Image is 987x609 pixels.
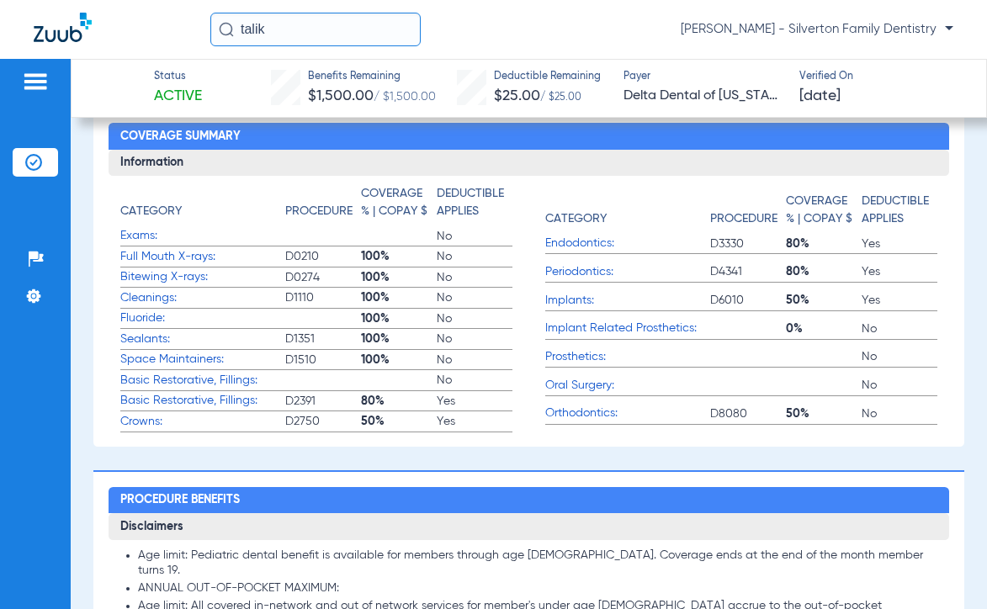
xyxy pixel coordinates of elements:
li: Age limit: Pediatric dental benefit is available for members through age [DEMOGRAPHIC_DATA]. Cove... [138,548,938,578]
span: $1,500.00 [308,88,374,103]
span: Cleanings: [120,289,285,307]
span: / $1,500.00 [374,91,436,103]
span: D1110 [285,289,361,306]
input: Search for patients [210,13,421,46]
span: Exams: [120,227,285,245]
img: Search Icon [219,22,234,37]
span: $25.00 [494,88,540,103]
h2: Procedure Benefits [109,487,950,514]
span: D2750 [285,413,361,430]
img: hamburger-icon [22,71,49,92]
span: No [862,377,937,394]
span: No [437,331,512,347]
span: Full Mouth X-rays: [120,248,285,266]
span: D8080 [710,405,786,422]
span: 80% [786,263,862,280]
span: [PERSON_NAME] - Silverton Family Dentistry [681,21,953,38]
app-breakdown-title: Deductible Applies [437,185,512,226]
span: 100% [361,310,437,327]
span: 80% [786,236,862,252]
span: Active [154,86,202,107]
app-breakdown-title: Coverage % | Copay $ [361,185,437,226]
h4: Coverage % | Copay $ [361,185,428,220]
h4: Category [545,210,607,228]
h4: Deductible Applies [862,193,929,228]
li: ANNUAL OUT-OF-POCKET MAXIMUM: [138,581,938,596]
h4: Procedure [285,203,353,220]
span: No [437,269,512,286]
span: Implants: [545,292,710,310]
span: Endodontics: [545,235,710,252]
span: Deductible Remaining [494,70,601,85]
span: No [437,228,512,245]
span: Benefits Remaining [308,70,436,85]
h2: Coverage Summary [109,123,950,150]
span: Crowns: [120,413,285,431]
span: 100% [361,248,437,265]
span: / $25.00 [540,93,581,103]
span: 100% [361,331,437,347]
span: 0% [786,320,862,337]
app-breakdown-title: Category [545,185,710,234]
span: No [437,248,512,265]
h4: Procedure [710,210,777,228]
span: Status [154,70,202,85]
span: Delta Dental of [US_STATE] [624,86,784,107]
span: Yes [862,263,937,280]
span: [DATE] [799,86,841,107]
app-breakdown-title: Coverage % | Copay $ [786,185,862,234]
app-breakdown-title: Category [120,185,285,226]
span: Yes [437,393,512,410]
span: D0210 [285,248,361,265]
span: No [437,372,512,389]
span: D6010 [710,292,786,309]
span: No [862,348,937,365]
span: Bitewing X-rays: [120,268,285,286]
span: D4341 [710,263,786,280]
span: Basic Restorative, Fillings: [120,392,285,410]
span: 80% [361,393,437,410]
span: Yes [437,413,512,430]
span: 50% [361,413,437,430]
app-breakdown-title: Procedure [285,185,361,226]
span: D3330 [710,236,786,252]
span: 100% [361,352,437,368]
span: Oral Surgery: [545,377,710,395]
span: No [862,405,937,422]
span: Prosthetics: [545,348,710,366]
app-breakdown-title: Deductible Applies [862,185,937,234]
span: D0274 [285,269,361,286]
span: 100% [361,289,437,306]
h4: Category [120,203,182,220]
span: D2391 [285,393,361,410]
h3: Disclaimers [109,513,950,540]
span: Implant Related Prosthetics: [545,320,710,337]
app-breakdown-title: Procedure [710,185,786,234]
h4: Coverage % | Copay $ [786,193,853,228]
span: Fluoride: [120,310,285,327]
span: D1510 [285,352,361,368]
iframe: Chat Widget [903,528,987,609]
h4: Deductible Applies [437,185,504,220]
span: Sealants: [120,331,285,348]
span: No [437,289,512,306]
span: No [437,310,512,327]
img: Zuub Logo [34,13,92,42]
span: No [862,320,937,337]
span: No [437,352,512,368]
span: Yes [862,292,937,309]
span: 100% [361,269,437,286]
span: D1351 [285,331,361,347]
h3: Information [109,150,950,177]
span: 50% [786,292,862,309]
span: Payer [624,70,784,85]
span: Periodontics: [545,263,710,281]
span: Orthodontics: [545,405,710,422]
span: 50% [786,405,862,422]
span: Basic Restorative, Fillings: [120,372,285,389]
span: Yes [862,236,937,252]
span: Space Maintainers: [120,351,285,368]
span: Verified On [799,70,960,85]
